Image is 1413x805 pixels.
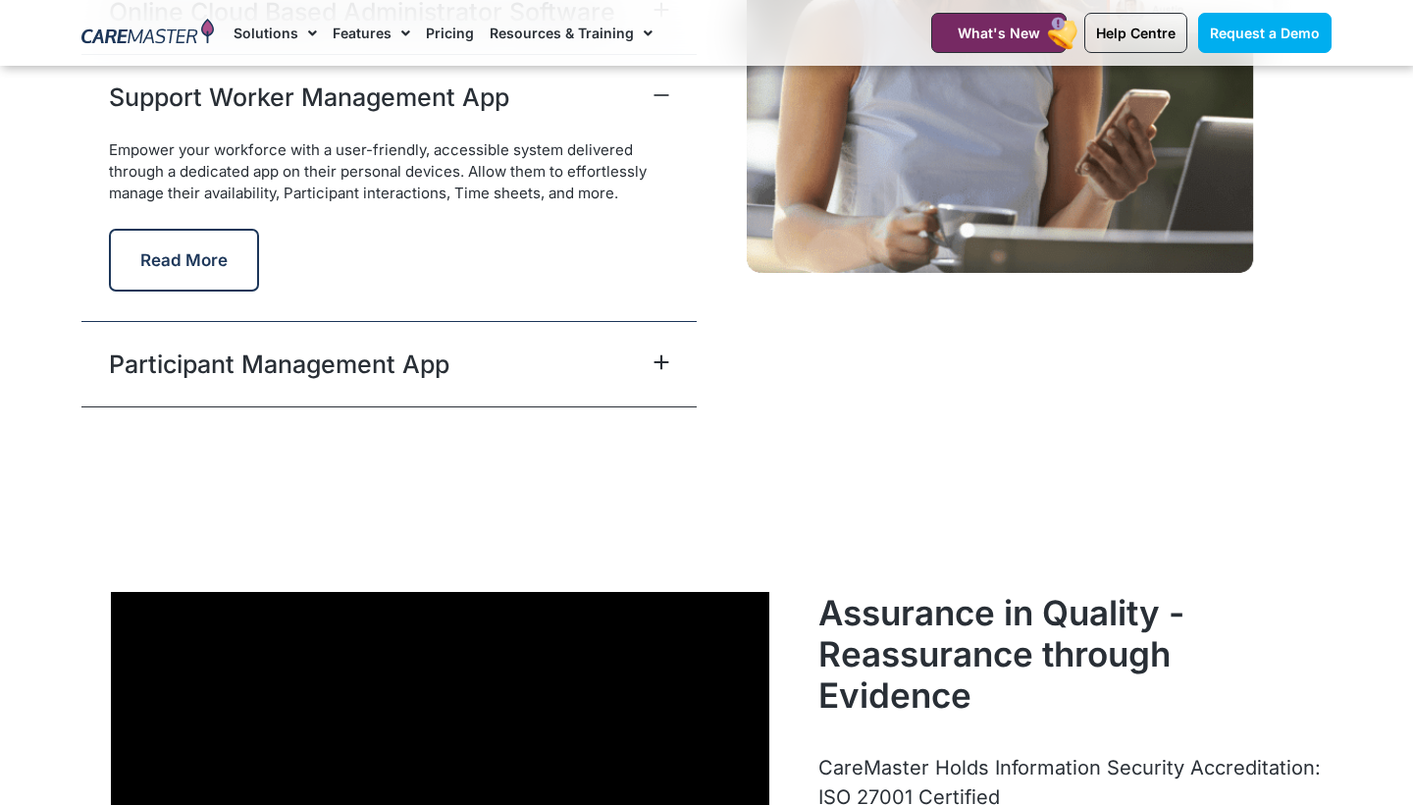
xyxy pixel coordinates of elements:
[81,139,697,321] div: Support Worker Management App
[1210,25,1320,41] span: Request a Demo
[818,592,1332,716] h2: Assurance in Quality - Reassurance through Evidence
[1096,25,1176,41] span: Help Centre
[1198,13,1332,53] a: Request a Demo
[958,25,1040,41] span: What's New
[81,19,214,48] img: CareMaster Logo
[81,54,697,139] div: Support Worker Management App
[109,251,259,270] a: Read More
[109,140,647,202] span: Empower your workforce with a user-friendly, accessible system delivered through a dedicated app ...
[81,321,697,406] div: Participant Management App
[1084,13,1187,53] a: Help Centre
[109,347,449,382] a: Participant Management App
[109,229,259,292] button: Read More
[109,80,509,115] a: Support Worker Management App
[931,13,1067,53] a: What's New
